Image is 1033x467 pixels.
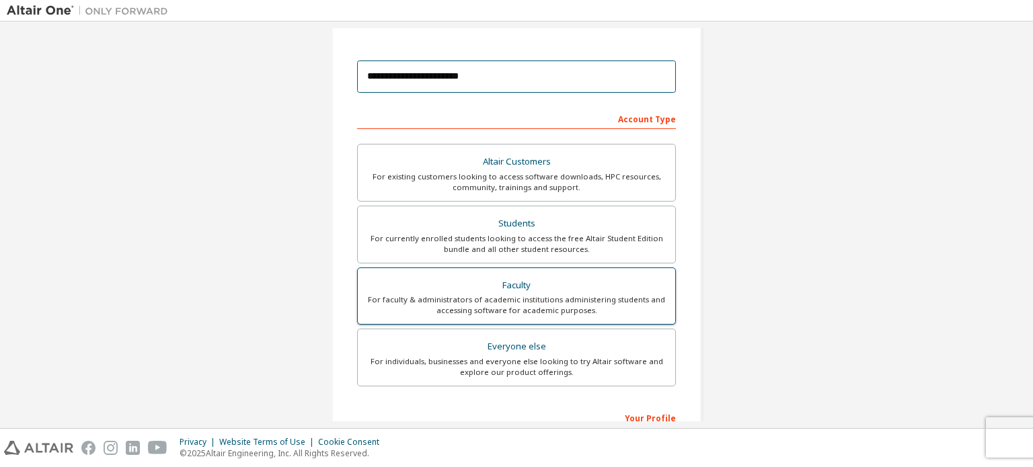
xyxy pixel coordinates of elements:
[357,407,676,428] div: Your Profile
[7,4,175,17] img: Altair One
[366,337,667,356] div: Everyone else
[366,356,667,378] div: For individuals, businesses and everyone else looking to try Altair software and explore our prod...
[318,437,387,448] div: Cookie Consent
[366,233,667,255] div: For currently enrolled students looking to access the free Altair Student Edition bundle and all ...
[180,448,387,459] p: © 2025 Altair Engineering, Inc. All Rights Reserved.
[366,153,667,171] div: Altair Customers
[366,276,667,295] div: Faculty
[4,441,73,455] img: altair_logo.svg
[219,437,318,448] div: Website Terms of Use
[180,437,219,448] div: Privacy
[366,214,667,233] div: Students
[366,294,667,316] div: For faculty & administrators of academic institutions administering students and accessing softwa...
[148,441,167,455] img: youtube.svg
[366,171,667,193] div: For existing customers looking to access software downloads, HPC resources, community, trainings ...
[126,441,140,455] img: linkedin.svg
[104,441,118,455] img: instagram.svg
[81,441,95,455] img: facebook.svg
[357,108,676,129] div: Account Type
